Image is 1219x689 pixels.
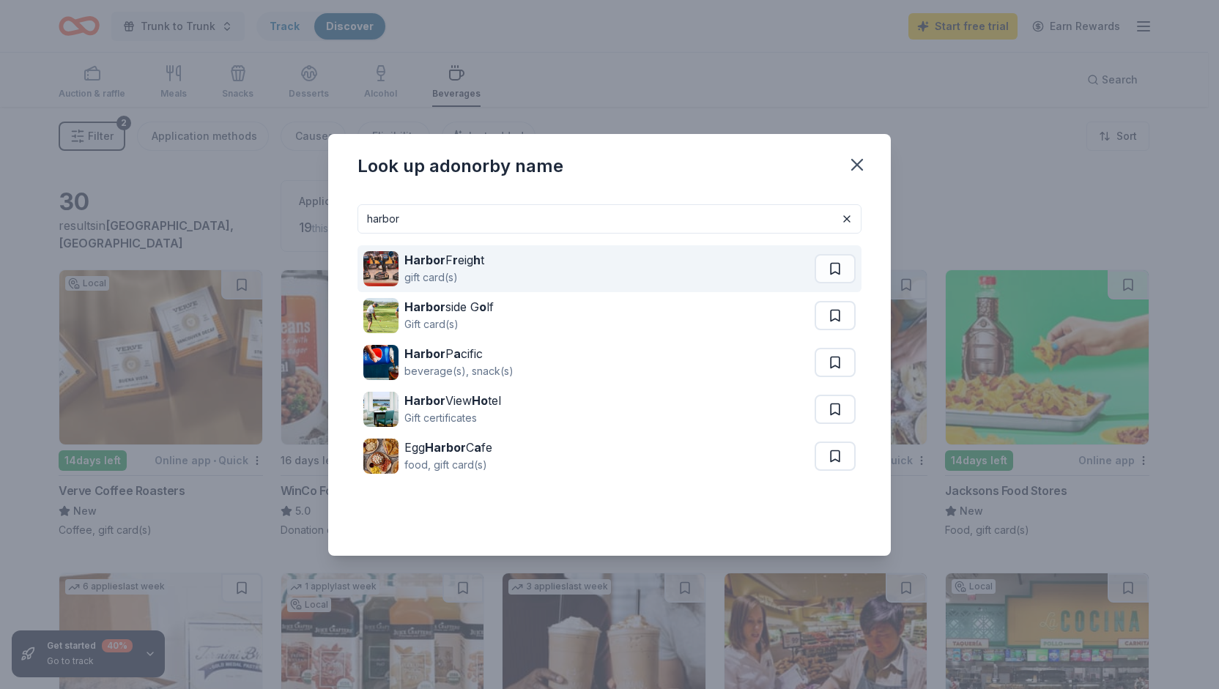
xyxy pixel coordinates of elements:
[404,269,484,286] div: gift card(s)
[404,362,514,380] div: beverage(s), snack(s)
[363,298,399,333] img: Image for Harborside Golf
[404,299,445,314] strong: Harbor
[404,251,484,269] div: F eig t
[479,299,486,314] strong: o
[363,392,399,427] img: Image for Harbor View Hotel
[404,345,514,362] div: P cific
[404,316,494,333] div: Gift card(s)
[473,253,481,267] strong: h
[404,456,492,474] div: food, gift card(s)
[404,253,445,267] strong: Harbor
[404,409,501,427] div: Gift certificates
[363,251,399,286] img: Image for Harbor Freight
[404,393,445,408] strong: Harbor
[453,346,461,361] strong: a
[357,204,862,234] input: Search
[472,393,488,408] strong: Ho
[425,440,466,455] strong: Harbor
[404,392,501,409] div: View tel
[363,345,399,380] img: Image for Harbor Pacific
[363,439,399,474] img: Image for Egg Harbor Cafe
[453,253,458,267] strong: r
[404,298,494,316] div: side G lf
[404,439,492,456] div: Egg C fe
[357,154,563,178] div: Look up a donor by name
[404,346,445,361] strong: Harbor
[474,440,481,455] strong: a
